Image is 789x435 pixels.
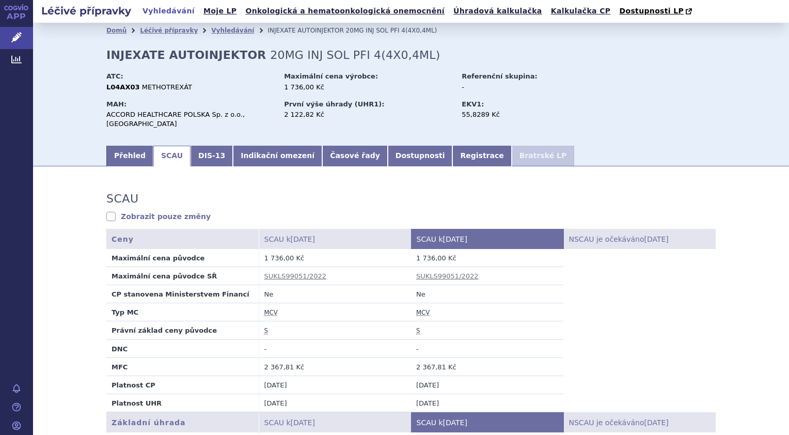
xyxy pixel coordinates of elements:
span: Dostupnosti LP [619,7,684,15]
th: SCAU k [259,229,411,249]
abbr: stanovena nebo změněna ve správním řízení podle zákona č. 48/1997 Sb. ve znění účinném od 1.1.2008 [264,327,268,335]
a: Onkologická a hematoonkologická onemocnění [242,4,448,18]
th: Základní úhrada [106,412,259,432]
div: - [462,83,578,92]
th: Ceny [106,229,259,249]
abbr: maximální cena výrobce [416,309,430,317]
strong: L04AX03 [106,83,140,91]
strong: Maximální cena původce [112,254,204,262]
strong: DNC [112,345,128,353]
h2: Léčivé přípravky [33,4,139,18]
strong: Referenční skupina: [462,72,537,80]
a: Zobrazit pouze změny [106,211,211,222]
td: [DATE] [411,376,563,394]
a: SUKLS99051/2022 [416,272,479,280]
span: METHOTREXÁT [142,83,192,91]
strong: Maximální cena původce SŘ [112,272,217,280]
a: DIS-13 [191,146,233,166]
span: [DATE] [291,418,315,427]
a: SUKLS99051/2022 [264,272,327,280]
a: Moje LP [200,4,240,18]
strong: První výše úhrady (UHR1): [284,100,384,108]
strong: Maximální cena výrobce: [284,72,378,80]
th: SCAU k [259,412,411,432]
a: Vyhledávání [139,4,198,18]
strong: ATC: [106,72,123,80]
a: Kalkulačka CP [548,4,614,18]
abbr: stanovena nebo změněna ve správním řízení podle zákona č. 48/1997 Sb. ve znění účinném od 1.1.2008 [416,327,420,335]
td: 1 736,00 Kč [411,249,563,267]
strong: Právní základ ceny původce [112,327,217,334]
strong: MFC [112,363,128,371]
h3: SCAU [106,192,138,206]
a: Časové řady [322,146,388,166]
td: Ne [259,285,411,303]
a: Vyhledávání [211,27,254,34]
td: 1 736,00 Kč [259,249,411,267]
a: Domů [106,27,127,34]
a: Úhradová kalkulačka [450,4,545,18]
a: Registrace [452,146,511,166]
td: 2 367,81 Kč [259,358,411,376]
div: ACCORD HEALTHCARE POLSKA Sp. z o.o., [GEOGRAPHIC_DATA] [106,110,274,129]
span: [DATE] [291,235,315,243]
span: 20MG INJ SOL PFI 4(4X0,4ML) [270,49,440,61]
span: INJEXATE AUTOINJEKTOR [267,27,343,34]
div: 1 736,00 Kč [284,83,452,92]
span: [DATE] [644,235,668,243]
a: SCAU [153,146,191,166]
strong: CP stanovena Ministerstvem Financí [112,290,249,298]
span: [DATE] [443,418,467,427]
a: Dostupnosti LP [616,4,697,19]
td: Ne [411,285,563,303]
td: [DATE] [259,376,411,394]
strong: Typ MC [112,308,138,316]
td: [DATE] [411,394,563,412]
div: 55,8289 Kč [462,110,578,119]
strong: INJEXATE AUTOINJEKTOR [106,49,266,61]
td: - [259,339,411,358]
td: - [411,339,563,358]
span: [DATE] [443,235,467,243]
th: SCAU k [411,229,563,249]
th: SCAU k [411,412,563,432]
th: NSCAU je očekáváno [563,412,716,432]
a: Indikační omezení [233,146,322,166]
strong: EKV1: [462,100,484,108]
a: Dostupnosti [388,146,453,166]
a: Přehled [106,146,153,166]
span: 20MG INJ SOL PFI 4(4X0,4ML) [346,27,437,34]
td: [DATE] [259,394,411,412]
th: NSCAU je očekáváno [563,229,716,249]
abbr: maximální cena výrobce [264,309,278,317]
td: 2 367,81 Kč [411,358,563,376]
a: Léčivé přípravky [140,27,198,34]
div: 2 122,82 Kč [284,110,452,119]
span: [DATE] [644,418,668,427]
strong: Platnost UHR [112,399,162,407]
strong: Platnost CP [112,381,155,389]
strong: MAH: [106,100,127,108]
